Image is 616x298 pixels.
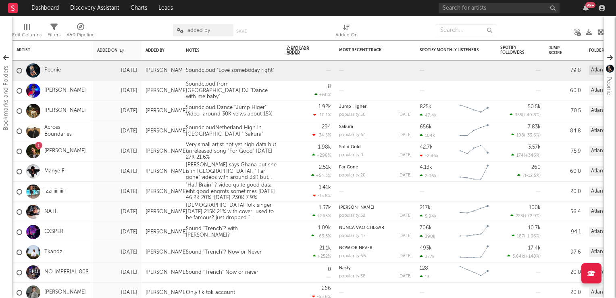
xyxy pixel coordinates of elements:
[146,189,187,195] div: [PERSON_NAME]
[146,67,187,74] div: [PERSON_NAME]
[398,214,412,218] div: [DATE]
[420,266,428,271] div: 128
[146,209,187,215] div: [PERSON_NAME]
[339,226,412,230] div: NUNCA VAO CHEGAR
[182,125,283,137] div: SoundcloudNetherland High in [GEOGRAPHIC_DATA] " Sakura"
[339,246,412,250] div: NOW OR NEVER
[97,66,137,76] div: [DATE]
[146,108,187,114] div: [PERSON_NAME]
[187,28,210,33] span: added by
[12,30,42,40] div: Edit Columns
[528,124,541,130] div: 7.83k
[314,92,331,97] div: +60 %
[97,106,137,116] div: [DATE]
[526,174,539,178] span: -12.5 %
[97,167,137,176] div: [DATE]
[146,229,187,235] div: [PERSON_NAME]
[44,188,66,195] a: izziiiiiiiiiiii
[335,20,358,44] div: Added On
[549,66,581,76] div: 79.8
[67,20,95,44] div: A&R Pipeline
[420,153,439,158] div: -2.86k
[339,173,366,178] div: popularity: 20
[511,153,541,158] div: ( )
[97,187,137,197] div: [DATE]
[525,133,539,138] span: -33.6 %
[398,274,412,279] div: [DATE]
[339,113,366,117] div: popularity: 50
[339,206,412,210] div: JOAN
[311,233,331,239] div: +63.3 %
[398,254,412,258] div: [DATE]
[12,20,42,44] div: Edit Columns
[287,45,319,55] span: 7-Day Fans Added
[549,126,581,136] div: 84.8
[339,153,363,157] div: popularity: 0
[182,290,239,296] div: Only tik tok account
[339,133,366,137] div: popularity: 64
[318,225,331,231] div: 1.09k
[398,113,412,117] div: [DATE]
[420,254,435,259] div: 377k
[312,153,331,158] div: +298 %
[529,205,541,210] div: 100k
[523,113,539,118] span: +49.8 %
[339,105,366,109] a: Jump Higher
[48,30,60,40] div: Filters
[420,124,432,130] div: 656k
[604,76,614,95] div: Peonie
[67,30,95,40] div: A&R Pipeline
[420,104,431,109] div: 825k
[525,254,539,259] span: +148 %
[339,145,361,149] a: Solid Gold
[236,29,247,34] button: Save
[339,274,366,279] div: popularity: 38
[531,165,541,170] div: 260
[420,165,432,170] div: 4.13k
[339,125,353,129] a: Sakura
[456,262,492,283] svg: Chart title
[146,88,187,94] div: [PERSON_NAME]
[319,205,331,210] div: 1.37k
[322,286,331,291] div: 266
[44,208,58,215] a: NATI.
[182,202,283,221] div: [DEMOGRAPHIC_DATA] folk singer [DATE] 215K 21% with cover used to be famous? just dropped "[PERSO...
[312,132,331,138] div: -34.5 %
[398,234,412,238] div: [DATE]
[456,121,492,141] svg: Chart title
[398,173,412,178] div: [DATE]
[339,206,374,210] a: [PERSON_NAME]
[398,153,412,157] div: [DATE]
[339,246,373,250] a: NOW OR NEVER
[339,266,351,271] a: Nasty
[97,207,137,217] div: [DATE]
[528,104,541,109] div: 50.5k
[585,2,595,8] div: 99 +
[456,222,492,242] svg: Chart title
[186,48,266,53] div: Notes
[44,249,62,256] a: Tkandz
[420,173,437,178] div: 2.06k
[512,254,524,259] span: 3.64k
[516,153,524,158] span: 174
[528,225,541,231] div: 10.7k
[420,113,437,118] div: 47.4k
[146,249,187,256] div: [PERSON_NAME]
[549,46,569,55] div: Jump Score
[436,24,496,36] input: Search...
[311,173,331,178] div: +54.3 %
[528,246,541,251] div: 17.4k
[511,132,541,138] div: ( )
[549,227,581,237] div: 94.1
[420,48,480,52] div: Spotify Monthly Listeners
[420,246,432,251] div: 493k
[339,48,400,52] div: Most Recent Track
[517,173,541,178] div: ( )
[510,112,541,118] div: ( )
[44,269,89,276] a: NO IMPERIAL 808
[318,145,331,150] div: 1.98k
[456,202,492,222] svg: Chart title
[456,141,492,162] svg: Chart title
[182,142,283,161] div: Very small artist not yet high data but unreleased song "For Good" [DATE] 27K 21.6%
[525,153,539,158] span: +346 %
